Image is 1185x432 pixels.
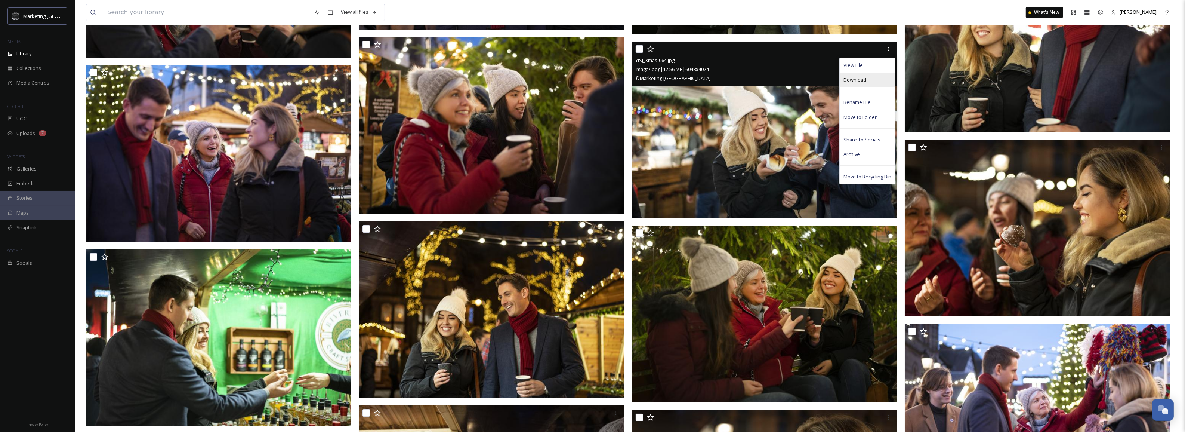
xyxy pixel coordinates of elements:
span: COLLECT [7,104,24,109]
img: YISJ_Xmas-043.jpg [905,140,1170,317]
span: Share To Socials [843,136,880,143]
img: YISJ_Xmas-024.jpg [86,65,351,242]
span: Archive [843,151,860,158]
img: MC-Logo-01.svg [12,12,19,20]
span: SnapLink [16,224,37,231]
img: YISJ_Xmas-055.jpg [86,249,351,426]
span: View File [843,62,863,69]
span: Library [16,50,31,57]
span: © Marketing [GEOGRAPHIC_DATA] [636,75,711,82]
a: [PERSON_NAME] [1107,5,1160,19]
span: Move to Recycling Bin [843,173,891,180]
span: Download [843,76,866,83]
img: YISJ_Xmas-035.jpg [359,37,624,214]
div: 7 [39,130,46,136]
span: Media Centres [16,79,49,86]
span: [PERSON_NAME] [1120,9,1157,15]
span: Socials [16,260,32,267]
span: WIDGETS [7,154,25,159]
span: Stories [16,194,33,202]
button: Open Chat [1152,399,1174,421]
span: Collections [16,65,41,72]
span: SOCIALS [7,248,22,254]
span: Move to Folder [843,114,877,121]
img: YISJ_Xmas-046.jpg [632,226,897,402]
span: MEDIA [7,39,21,44]
span: Uploads [16,130,35,137]
span: Rename File [843,99,871,106]
a: View all files [337,5,381,19]
span: Embeds [16,180,35,187]
img: YISJ_Xmas-058.jpg [359,221,624,398]
img: YISJ_Xmas-064.jpg [632,42,897,218]
span: UGC [16,115,27,122]
a: What's New [1026,7,1063,18]
span: Marketing [GEOGRAPHIC_DATA] [23,12,94,19]
span: Maps [16,209,29,217]
span: YISJ_Xmas-064.jpg [636,57,675,64]
input: Search your library [104,4,310,21]
a: Privacy Policy [27,419,48,428]
span: image/jpeg | 12.56 MB | 6048 x 4024 [636,66,709,73]
span: Privacy Policy [27,422,48,427]
span: Galleries [16,165,37,172]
